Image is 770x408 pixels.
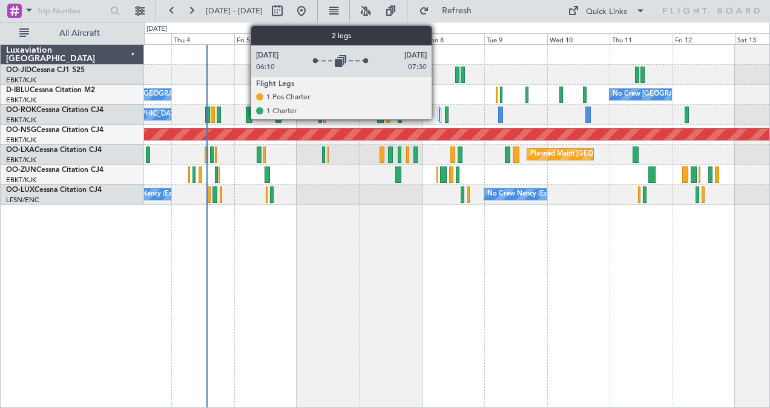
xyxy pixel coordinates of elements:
a: OO-ROKCessna Citation CJ4 [6,107,104,114]
span: OO-LUX [6,186,35,194]
button: All Aircraft [13,24,131,43]
div: Wed 10 [547,33,610,44]
a: EBKT/KJK [6,176,36,185]
span: All Aircraft [31,29,128,38]
div: Tue 9 [484,33,547,44]
a: EBKT/KJK [6,76,36,85]
span: OO-ROK [6,107,36,114]
a: OO-NSGCessna Citation CJ4 [6,127,104,134]
a: D-IBLUCessna Citation M2 [6,87,95,94]
button: Quick Links [562,1,651,21]
a: OO-ZUNCessna Citation CJ4 [6,166,104,174]
input: Trip Number [37,2,107,20]
a: EBKT/KJK [6,116,36,125]
div: No Crew Nancy (Essey) [112,185,184,203]
div: Fri 5 [234,33,297,44]
div: Fri 12 [673,33,735,44]
a: EBKT/KJK [6,136,36,145]
div: Mon 8 [422,33,484,44]
a: EBKT/KJK [6,96,36,105]
div: Quick Links [586,6,627,18]
div: Planned Maint [GEOGRAPHIC_DATA] ([GEOGRAPHIC_DATA] National) [530,145,749,163]
a: OO-LUXCessna Citation CJ4 [6,186,102,194]
span: OO-NSG [6,127,36,134]
a: OO-LXACessna Citation CJ4 [6,146,102,154]
span: OO-JID [6,67,31,74]
a: EBKT/KJK [6,156,36,165]
span: OO-ZUN [6,166,36,174]
div: [DATE] [146,24,167,35]
div: Thu 11 [610,33,672,44]
div: Sun 7 [359,33,421,44]
a: LFSN/ENC [6,196,39,205]
span: Refresh [432,7,482,15]
span: [DATE] - [DATE] [206,5,263,16]
div: Thu 4 [171,33,234,44]
div: Sat 6 [297,33,359,44]
div: No Crew Nancy (Essey) [487,185,559,203]
button: Refresh [413,1,486,21]
span: D-IBLU [6,87,30,94]
span: OO-LXA [6,146,35,154]
a: OO-JIDCessna CJ1 525 [6,67,85,74]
